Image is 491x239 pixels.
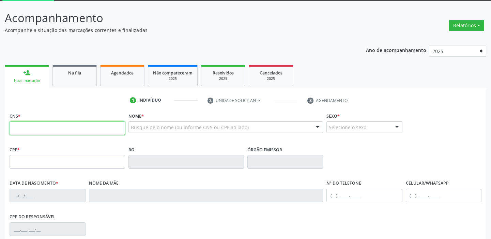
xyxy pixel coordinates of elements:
[5,10,342,27] p: Acompanhamento
[130,97,136,103] div: 1
[128,111,144,121] label: Nome
[68,70,81,76] span: Na fila
[366,46,426,54] p: Ano de acompanhamento
[5,27,342,34] p: Acompanhe a situação das marcações correntes e finalizadas
[138,97,161,103] div: Indivíduo
[254,76,288,81] div: 2025
[329,124,366,131] span: Selecione o sexo
[406,178,449,189] label: Celular/WhatsApp
[89,178,119,189] label: Nome da mãe
[153,76,193,81] div: 2025
[326,111,340,121] label: Sexo
[406,189,482,202] input: (__) _____-_____
[10,78,44,83] div: Nova marcação
[326,189,402,202] input: (__) _____-_____
[10,212,56,222] label: CPF do responsável
[131,124,249,131] span: Busque pelo nome (ou informe CNS ou CPF ao lado)
[213,70,234,76] span: Resolvidos
[10,144,20,155] label: CPF
[449,20,484,31] button: Relatórios
[10,222,86,236] input: ___.___.___-__
[10,178,58,189] label: Data de nascimento
[247,144,282,155] label: Órgão emissor
[10,111,20,121] label: CNS
[326,178,361,189] label: Nº do Telefone
[260,70,282,76] span: Cancelados
[23,69,31,76] div: person_add
[111,70,134,76] span: Agendados
[128,144,134,155] label: RG
[206,76,240,81] div: 2025
[10,189,86,202] input: __/__/____
[153,70,193,76] span: Não compareceram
